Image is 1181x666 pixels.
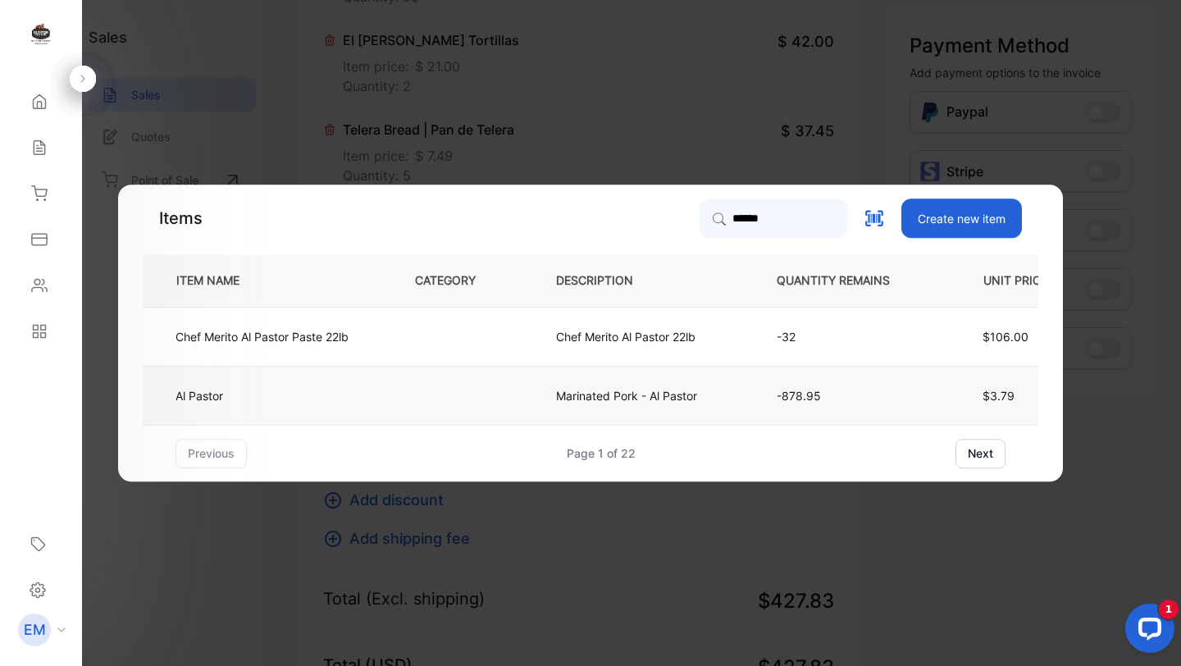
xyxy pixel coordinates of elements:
[29,21,53,46] img: logo
[176,387,251,404] p: Al Pastor
[159,206,203,230] p: Items
[415,272,502,290] p: CATEGORY
[983,389,1015,403] span: $3.79
[777,328,916,345] p: -32
[970,272,1067,290] p: UNIT PRICE
[777,272,916,290] p: QUANTITY REMAINS
[176,328,349,345] p: Chef Merito Al Pastor Paste 22lb
[983,330,1028,344] span: $106.00
[170,272,266,290] p: ITEM NAME
[777,387,916,404] p: -878.95
[556,328,695,345] p: Chef Merito Al Pastor 22lb
[567,445,636,462] div: Page 1 of 22
[176,439,247,468] button: previous
[1112,597,1181,666] iframe: LiveChat chat widget
[955,439,1005,468] button: next
[901,198,1022,238] button: Create new item
[556,387,697,404] p: Marinated Pork - Al Pastor
[556,272,659,290] p: DESCRIPTION
[24,619,46,641] p: EM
